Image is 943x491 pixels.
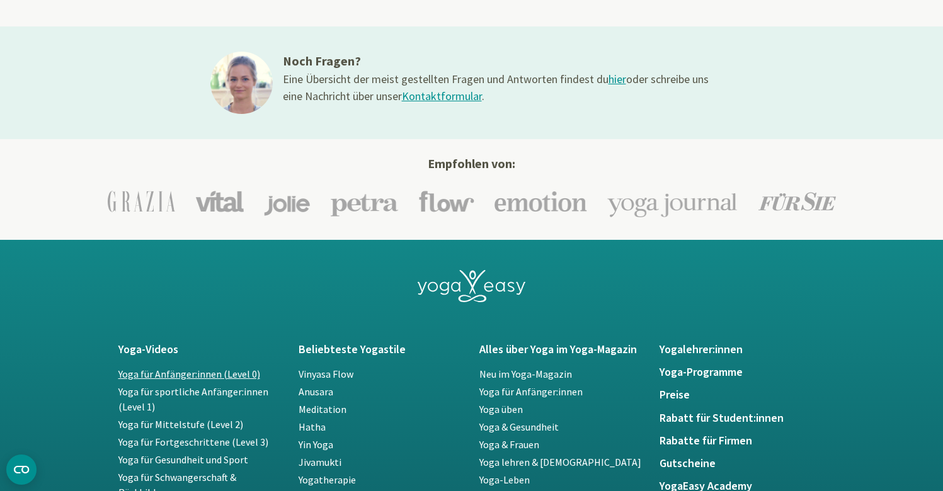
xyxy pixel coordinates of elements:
a: Yoga & Gesundheit [479,420,559,433]
a: Yoga-Leben [479,473,530,486]
a: Neu im Yoga-Magazin [479,368,572,380]
h3: Noch Fragen? [283,52,711,71]
a: Yin Yoga [299,438,333,451]
img: Für Sie Logo [758,192,836,211]
img: ines@1x.jpg [210,52,273,114]
a: Anusara [299,385,333,398]
img: Vital Logo [195,191,244,212]
img: Grazia Logo [108,191,175,212]
a: Yoga-Programme [660,366,825,379]
img: Emotion Logo [494,191,587,212]
a: Yogatherapie [299,473,356,486]
a: Yoga lehren & [DEMOGRAPHIC_DATA] [479,456,641,468]
a: Yoga-Videos [118,344,284,356]
img: Petra Logo [330,186,399,217]
button: CMP-Widget öffnen [6,454,37,485]
a: Yoga für Anfänger:innen (Level 0) [118,368,260,380]
a: Yoga für Gesundheit und Sport [118,453,248,466]
a: Jivamukti [299,456,341,468]
a: Yoga & Frauen [479,438,539,451]
img: Yoga-Journal Logo [607,186,738,217]
img: Flow Logo [419,191,474,212]
a: Beliebteste Yogastile [299,344,464,356]
a: Vinyasa Flow [299,368,353,380]
a: Yoga üben [479,403,523,415]
a: Yoga für Fortgeschrittene (Level 3) [118,436,268,448]
div: Eine Übersicht der meist gestellten Fragen und Antworten findest du oder schreibe uns eine Nachri... [283,71,711,104]
a: Alles über Yoga im Yoga-Magazin [479,344,645,356]
a: Rabatt für Student:innen [660,412,825,425]
a: Preise [660,389,825,402]
a: hier [609,72,626,86]
a: Yoga für Mittelstufe (Level 2) [118,418,243,431]
a: Meditation [299,403,346,415]
a: Yoga für sportliche Anfänger:innen (Level 1) [118,385,268,413]
a: Yogalehrer:innen [660,344,825,356]
a: Yoga für Anfänger:innen [479,385,583,398]
a: Kontaktformular [402,89,482,103]
a: Rabatte für Firmen [660,435,825,448]
a: Hatha [299,420,326,433]
img: Jolie Logo [264,187,310,215]
a: Gutscheine [660,458,825,470]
